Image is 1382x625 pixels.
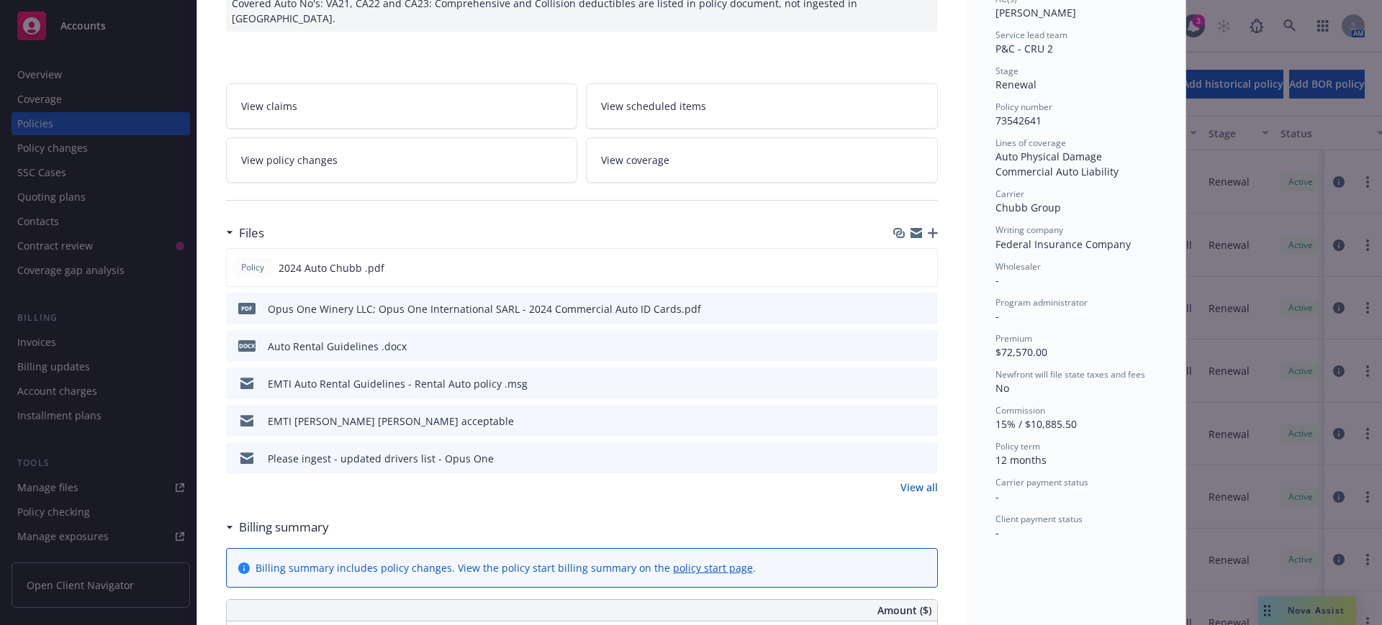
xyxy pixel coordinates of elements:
span: Newfront will file state taxes and fees [995,368,1145,380]
span: Amount ($) [877,603,931,618]
button: preview file [919,339,932,354]
a: View coverage [586,137,938,183]
span: Chubb Group [995,201,1061,214]
span: - [995,526,999,539]
div: Commercial Auto Liability [995,164,1157,179]
span: Program administrator [995,296,1088,309]
a: View scheduled items [586,83,938,129]
span: [PERSON_NAME] [995,6,1076,19]
button: download file [896,451,908,466]
span: Commission [995,404,1045,416]
span: P&C - CRU 2 [995,42,1053,55]
span: 73542641 [995,114,1042,127]
div: Opus One Winery LLC; Opus One International SARL - 2024 Commercial Auto ID Cards.pdf [268,301,701,316]
span: 2024 Auto Chubb .pdf [279,260,384,275]
button: download file [896,414,908,429]
span: Lines of coverage [995,137,1066,149]
button: preview file [919,414,932,429]
div: EMTI Auto Rental Guidelines - Rental Auto policy .msg [268,376,528,391]
span: Stage [995,65,1019,77]
button: download file [896,301,908,316]
span: Policy number [995,101,1052,113]
span: pdf [238,303,256,314]
span: Carrier [995,188,1024,200]
span: - [995,490,999,503]
span: Policy term [995,440,1040,452]
div: Billing summary [226,518,329,537]
span: Wholesaler [995,260,1041,273]
div: Billing summary includes policy changes. View the policy start billing summary on the . [256,560,756,575]
span: $72,570.00 [995,345,1047,359]
h3: Files [239,224,264,242]
span: 12 months [995,453,1047,467]
span: Client payment status [995,513,1083,525]
span: - [995,273,999,287]
span: Carrier payment status [995,476,1088,488]
span: Premium [995,332,1032,345]
span: No [995,381,1009,395]
span: Service lead team [995,29,1067,41]
h3: Billing summary [239,518,329,537]
span: Writing company [995,224,1063,236]
span: 15% / $10,885.50 [995,417,1077,431]
span: Policy [238,261,267,274]
span: Federal Insurance Company [995,237,1131,251]
span: View coverage [601,152,669,168]
div: Files [226,224,264,242]
div: Please ingest - updated drivers list - Opus One [268,451,494,466]
button: preview file [919,301,932,316]
button: preview file [918,260,931,275]
div: Auto Rental Guidelines .docx [268,339,407,354]
button: download file [896,376,908,391]
span: docx [238,340,256,351]
a: policy start page [673,561,753,575]
span: Renewal [995,78,1036,91]
a: View all [900,480,938,495]
a: View claims [226,83,578,129]
span: - [995,309,999,323]
button: preview file [919,376,932,391]
span: View policy changes [241,152,338,168]
div: Auto Physical Damage [995,149,1157,164]
button: download file [895,260,907,275]
div: EMTI [PERSON_NAME] [PERSON_NAME] acceptable [268,414,514,429]
a: View policy changes [226,137,578,183]
span: View claims [241,99,297,114]
span: View scheduled items [601,99,706,114]
button: preview file [919,451,932,466]
button: download file [896,339,908,354]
